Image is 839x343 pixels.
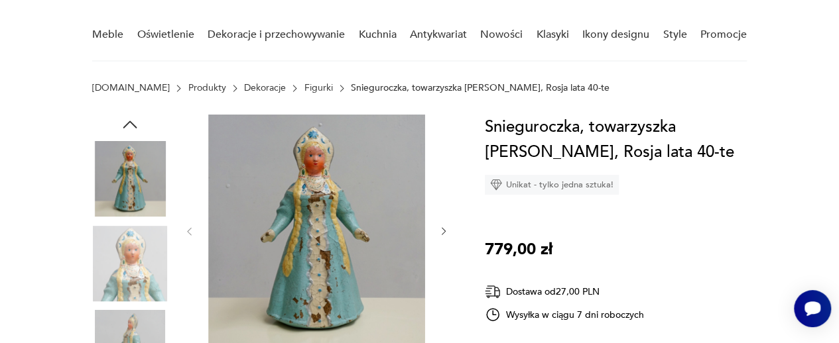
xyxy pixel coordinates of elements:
[480,9,523,60] a: Nowości
[92,9,123,60] a: Meble
[582,9,649,60] a: Ikony designu
[92,141,168,217] img: Zdjęcie produktu Snieguroczka, towarzyszka Deda Moroza, Rosja lata 40-te
[537,9,569,60] a: Klasyki
[92,226,168,301] img: Zdjęcie produktu Snieguroczka, towarzyszka Deda Moroza, Rosja lata 40-te
[358,9,396,60] a: Kuchnia
[351,83,610,93] p: Snieguroczka, towarzyszka [PERSON_NAME], Rosja lata 40-te
[490,179,502,191] img: Ikona diamentu
[188,83,226,93] a: Produkty
[700,9,747,60] a: Promocje
[485,175,619,195] div: Unikat - tylko jedna sztuka!
[485,237,552,262] p: 779,00 zł
[663,9,686,60] a: Style
[485,307,644,322] div: Wysyłka w ciągu 7 dni roboczych
[304,83,333,93] a: Figurki
[485,115,747,165] h1: Snieguroczka, towarzyszka [PERSON_NAME], Rosja lata 40-te
[794,290,831,327] iframe: Smartsupp widget button
[208,9,345,60] a: Dekoracje i przechowywanie
[244,83,286,93] a: Dekoracje
[410,9,467,60] a: Antykwariat
[485,283,644,300] div: Dostawa od 27,00 PLN
[485,283,501,300] img: Ikona dostawy
[137,9,194,60] a: Oświetlenie
[92,83,170,93] a: [DOMAIN_NAME]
